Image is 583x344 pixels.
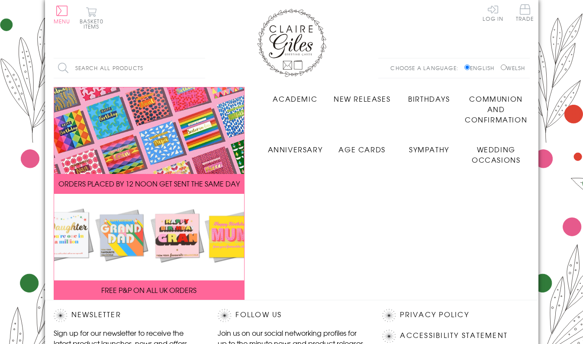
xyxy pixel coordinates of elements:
[516,4,534,21] span: Trade
[483,4,503,21] a: Log In
[390,64,463,72] p: Choose a language:
[501,64,506,70] input: Welsh
[463,138,530,165] a: Wedding Occasions
[329,87,396,104] a: New Releases
[268,144,323,154] span: Anniversary
[409,144,449,154] span: Sympathy
[58,178,240,189] span: ORDERS PLACED BY 12 NOON GET SENT THE SAME DAY
[472,144,520,165] span: Wedding Occasions
[84,17,103,30] span: 0 items
[338,144,385,154] span: Age Cards
[80,7,103,29] button: Basket0 items
[400,309,469,321] a: Privacy Policy
[54,17,71,25] span: Menu
[501,64,525,72] label: Welsh
[465,93,527,125] span: Communion and Confirmation
[396,87,463,104] a: Birthdays
[464,64,499,72] label: English
[101,285,196,295] span: FREE P&P ON ALL UK ORDERS
[273,93,317,104] span: Academic
[196,58,205,78] input: Search
[463,87,530,125] a: Communion and Confirmation
[262,138,329,154] a: Anniversary
[262,87,329,104] a: Academic
[400,330,508,341] a: Accessibility Statement
[54,6,71,24] button: Menu
[516,4,534,23] a: Trade
[464,64,470,70] input: English
[218,309,365,322] h2: Follow Us
[54,58,205,78] input: Search all products
[257,9,326,77] img: Claire Giles Greetings Cards
[396,138,463,154] a: Sympathy
[334,93,390,104] span: New Releases
[54,309,201,322] h2: Newsletter
[329,138,396,154] a: Age Cards
[408,93,450,104] span: Birthdays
